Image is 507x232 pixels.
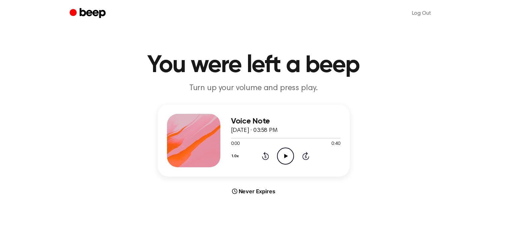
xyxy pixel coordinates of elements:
[405,5,438,21] a: Log Out
[231,128,278,134] span: [DATE] · 03:58 PM
[126,83,382,94] p: Turn up your volume and press play.
[331,141,340,148] span: 0:40
[83,53,424,77] h1: You were left a beep
[231,151,241,162] button: 1.0x
[231,141,240,148] span: 0:00
[70,7,107,20] a: Beep
[158,187,350,195] div: Never Expires
[231,117,340,126] h3: Voice Note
